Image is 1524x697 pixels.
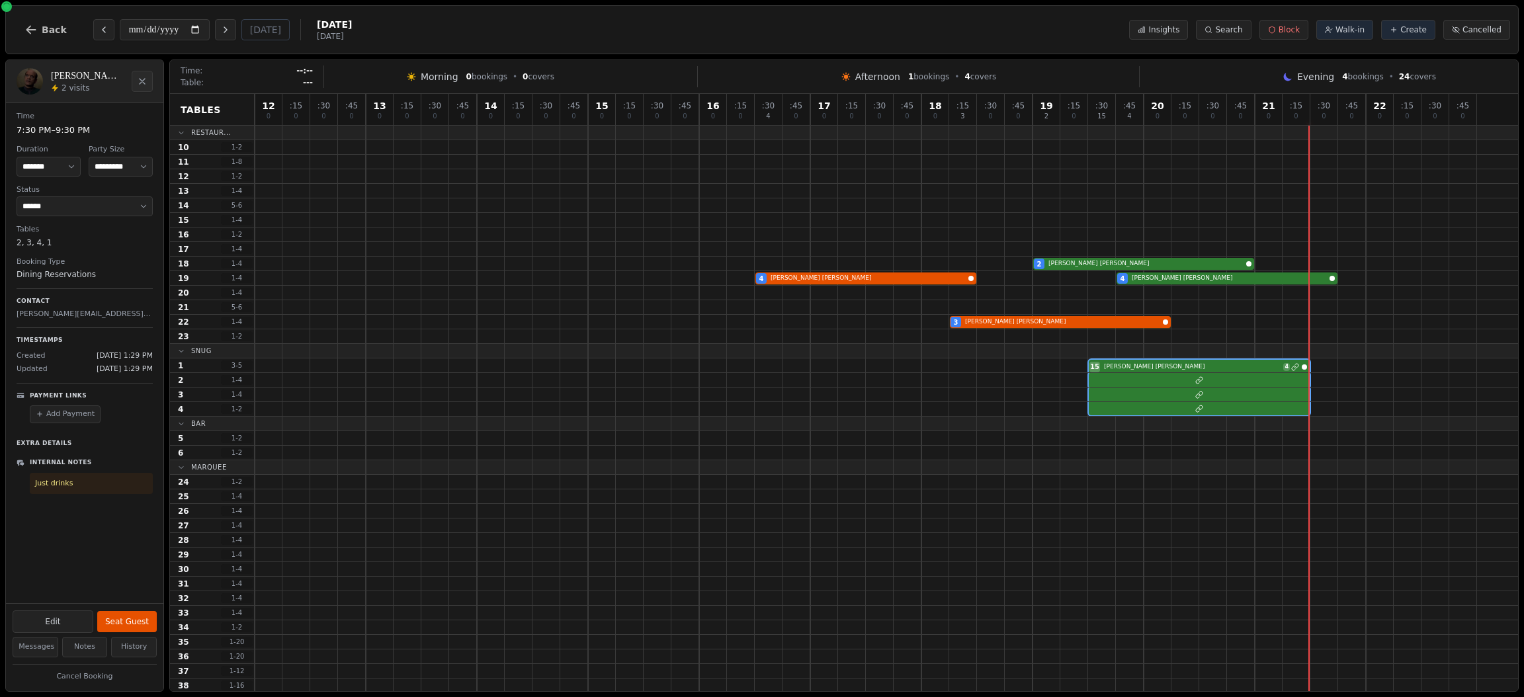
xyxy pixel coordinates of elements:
span: 4 [964,72,970,81]
span: 14 [178,200,189,211]
button: Notes [62,637,108,657]
span: 0 [349,113,353,120]
span: 1 - 2 [221,433,253,443]
p: Contact [17,297,153,306]
span: [PERSON_NAME] [PERSON_NAME] [1132,274,1327,283]
span: --:-- [296,65,313,76]
span: 0 [523,72,528,81]
span: : 30 [1206,102,1219,110]
span: 1 - 20 [221,637,253,647]
span: 0 [600,113,604,120]
button: Previous day [93,19,114,40]
p: Timestamps [17,336,153,345]
span: 20 [178,288,189,298]
span: 15 [1090,362,1099,372]
span: 23 [178,331,189,342]
dt: Party Size [89,144,153,155]
span: 0 [683,113,687,120]
span: : 30 [762,102,775,110]
button: [DATE] [241,19,290,40]
span: 1 - 4 [221,506,253,516]
span: 1 - 4 [221,317,253,327]
span: 1 - 4 [221,288,253,298]
span: : 15 [845,102,858,110]
p: Internal Notes [30,458,92,468]
span: 35 [178,637,189,647]
span: 12 [262,101,275,110]
span: 0 [655,113,659,120]
span: 6 [178,448,183,458]
span: 0 [1238,113,1242,120]
span: 1 - 4 [221,375,253,385]
button: Close [132,71,153,92]
span: Walk-in [1335,24,1365,35]
span: Block [1279,24,1300,35]
span: : 30 [317,102,330,110]
span: 4 [759,274,764,284]
span: 0 [1156,113,1160,120]
span: 1 - 4 [221,550,253,559]
span: 24 [178,477,189,487]
span: 1 - 2 [221,448,253,458]
span: 1 - 4 [221,564,253,574]
span: Marquee [191,462,227,472]
span: 1 [178,360,183,371]
span: : 45 [1345,102,1358,110]
span: 0 [877,113,881,120]
button: History [111,637,157,657]
span: covers [1399,71,1436,82]
span: 1 - 4 [221,608,253,618]
dt: Booking Type [17,257,153,268]
span: 1 - 4 [221,520,253,530]
span: 10 [178,142,189,153]
p: [PERSON_NAME][EMAIL_ADDRESS][DOMAIN_NAME] [17,309,153,320]
span: 4 [1283,363,1290,371]
span: Search [1215,24,1242,35]
span: 0 [489,113,493,120]
span: 0 [544,113,548,120]
span: [PERSON_NAME] [PERSON_NAME] [965,317,1160,327]
span: Afternoon [855,70,900,83]
span: 16 [178,229,189,240]
p: Just drinks [35,478,148,489]
span: 0 [1016,113,1020,120]
span: 2 [178,375,183,386]
span: bookings [1342,71,1383,82]
span: 0 [267,113,271,120]
span: 1 - 2 [221,404,253,414]
span: : 45 [345,102,358,110]
span: 21 [1262,101,1275,110]
span: : 45 [1234,102,1247,110]
span: 0 [378,113,382,120]
span: 4 [1342,72,1347,81]
span: [DATE] 1:29 PM [97,350,153,362]
span: 5 - 6 [221,200,253,210]
span: 1 - 12 [221,666,253,676]
span: [DATE] 1:29 PM [97,364,153,375]
span: 0 [1072,113,1076,120]
span: 24 [1399,72,1410,81]
span: 38 [178,680,189,691]
span: 3 - 5 [221,360,253,370]
span: 33 [178,608,189,618]
span: 19 [178,273,189,284]
span: : 30 [1095,102,1108,110]
button: Back [14,14,77,46]
p: Extra Details [17,434,153,448]
span: 15 [595,101,608,110]
span: Back [42,25,67,34]
dt: Tables [17,224,153,235]
span: 1 - 4 [221,186,253,196]
span: 18 [929,101,941,110]
span: [PERSON_NAME] [PERSON_NAME] [1104,362,1281,372]
span: 27 [178,520,189,531]
button: Edit [13,610,93,633]
button: Create [1381,20,1435,40]
span: 26 [178,506,189,516]
span: 1 - 4 [221,273,253,283]
span: : 45 [679,102,691,110]
span: : 30 [540,102,552,110]
span: 37 [178,666,189,676]
span: 1 - 2 [221,331,253,341]
span: 13 [373,101,386,110]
